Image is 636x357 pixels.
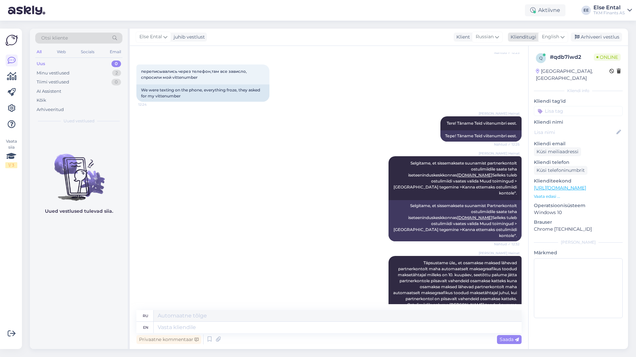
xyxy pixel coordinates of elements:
a: [URL][DOMAIN_NAME] [534,185,586,191]
span: Nähtud ✓ 12:23 [494,50,520,55]
div: 0 [111,60,121,67]
span: Uued vestlused [64,118,94,124]
div: [GEOGRAPHIC_DATA], [GEOGRAPHIC_DATA] [536,68,609,82]
a: [DOMAIN_NAME] [457,173,492,178]
div: 0 [111,79,121,85]
span: Else Ental [139,33,162,41]
p: Klienditeekond [534,178,623,184]
p: Brauser [534,219,623,226]
span: Russian [476,33,494,41]
span: Nähtud ✓ 12:25 [494,142,520,147]
span: [PERSON_NAME] Heinat [479,151,520,156]
p: Kliendi nimi [534,119,623,126]
div: Kõik [37,97,46,104]
p: Vaata edasi ... [534,193,623,199]
div: Тере! Täname Teid viitenumbri eest. [440,130,522,142]
p: Märkmed [534,249,623,256]
div: All [35,48,43,56]
div: # qdb7lwd2 [550,53,594,61]
a: Else EntalTKM Finants AS [593,5,632,16]
span: Täpsustame üle,, et osamakse maksed lähevad partnerkontolt maha automaatselt maksegraafikus toodu... [393,260,518,331]
span: q [539,56,543,60]
div: [PERSON_NAME] [534,239,623,245]
div: Email [108,48,122,56]
div: We were texting on the phone, everything froze, they asked for my vittenumber [136,84,269,102]
p: Uued vestlused tulevad siia. [45,208,113,215]
div: Arhiveeritud [37,106,64,113]
div: 1 / 3 [5,162,17,168]
div: Küsi meiliaadressi [534,147,581,156]
div: Küsi telefoninumbrit [534,166,587,175]
div: en [143,322,148,333]
span: Online [594,54,621,61]
p: Kliendi telefon [534,159,623,166]
p: Operatsioonisüsteem [534,202,623,209]
p: Kliendi tag'id [534,98,623,105]
img: Askly Logo [5,34,18,47]
div: juhib vestlust [171,34,205,41]
input: Lisa tag [534,106,623,116]
img: No chats [30,142,128,202]
span: Selgitame, et sissemaksete suunamist partnerkontolt ostulimiidile saate teha iseteeninduskeskkonn... [394,161,518,195]
span: [PERSON_NAME] Heinat [479,111,520,116]
div: ru [143,310,148,321]
p: Chrome [TECHNICAL_ID] [534,226,623,233]
div: Klienditugi [508,34,536,41]
div: Kliendi info [534,88,623,94]
span: 12:24 [138,102,163,107]
span: English [542,33,559,41]
span: Saada [500,336,519,342]
div: EE [581,6,591,15]
a: [DOMAIN_NAME] [457,215,492,220]
span: Otsi kliente [41,35,68,42]
div: Vaata siia [5,138,17,168]
input: Lisa nimi [534,129,615,136]
div: Klient [454,34,470,41]
span: [PERSON_NAME] Heinat [479,251,520,256]
p: Kliendi email [534,140,623,147]
div: Arhiveeri vestlus [571,33,622,42]
span: Tere! Täname Teid viitenumbri eest. [447,121,517,126]
div: TKM Finants AS [593,10,625,16]
span: Nähtud ✓ 12:32 [494,242,520,247]
div: Minu vestlused [37,70,70,76]
div: Tiimi vestlused [37,79,69,85]
p: Windows 10 [534,209,623,216]
div: Selgitame, et sissemaksete suunamist Partnerkontolt ostulimiidile saate teha iseteeninduskeskkonn... [389,200,522,241]
div: Uus [37,60,45,67]
div: Web [56,48,67,56]
div: Socials [79,48,96,56]
div: 2 [112,70,121,76]
span: переписывались через телефон,там все зависло, спросили мой vittenumber [141,69,248,80]
div: Aktiivne [525,4,565,16]
div: AI Assistent [37,88,61,95]
div: Privaatne kommentaar [136,335,201,344]
div: Else Ental [593,5,625,10]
